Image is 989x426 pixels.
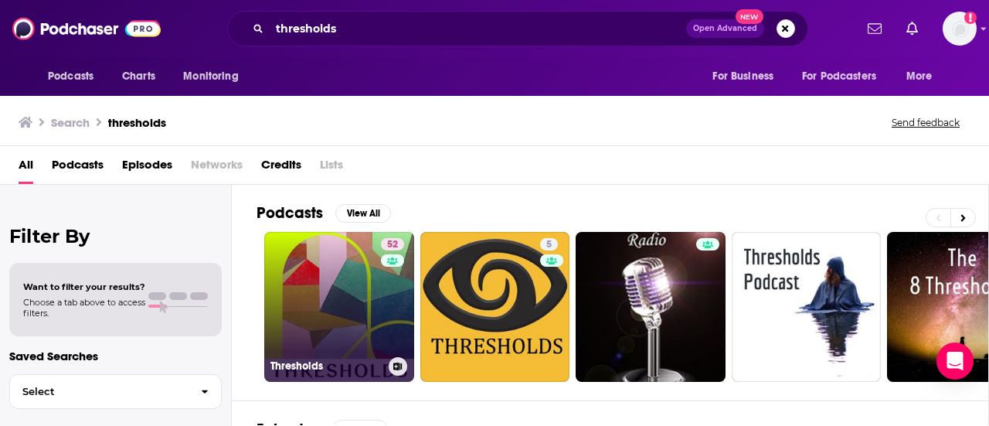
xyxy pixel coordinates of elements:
[862,15,888,42] a: Show notifications dropdown
[936,343,974,380] div: Open Intercom Messenger
[257,203,391,223] a: PodcastsView All
[270,16,686,41] input: Search podcasts, credits, & more...
[257,203,323,223] h2: Podcasts
[420,232,570,382] a: 5
[546,237,552,253] span: 5
[736,9,763,24] span: New
[943,12,977,46] button: Show profile menu
[227,11,808,46] div: Search podcasts, credits, & more...
[48,66,93,87] span: Podcasts
[702,62,793,91] button: open menu
[23,297,145,319] span: Choose a tab above to access filters.
[37,62,114,91] button: open menu
[906,66,933,87] span: More
[335,204,391,223] button: View All
[122,152,172,184] a: Episodes
[802,66,876,87] span: For Podcasters
[183,66,238,87] span: Monitoring
[19,152,33,184] a: All
[122,66,155,87] span: Charts
[9,374,222,409] button: Select
[693,25,757,32] span: Open Advanced
[108,115,166,130] h3: thresholds
[10,387,189,397] span: Select
[112,62,165,91] a: Charts
[51,115,90,130] h3: Search
[381,238,404,250] a: 52
[261,152,301,184] a: Credits
[896,62,952,91] button: open menu
[264,232,414,382] a: 52Thresholds
[943,12,977,46] img: User Profile
[191,152,243,184] span: Networks
[52,152,104,184] a: Podcasts
[23,281,145,292] span: Want to filter your results?
[12,14,161,43] img: Podchaser - Follow, Share and Rate Podcasts
[270,360,382,373] h3: Thresholds
[943,12,977,46] span: Logged in as mdekoning
[964,12,977,24] svg: Add a profile image
[9,225,222,247] h2: Filter By
[887,116,964,129] button: Send feedback
[172,62,258,91] button: open menu
[792,62,899,91] button: open menu
[9,349,222,363] p: Saved Searches
[686,19,764,38] button: Open AdvancedNew
[712,66,773,87] span: For Business
[540,238,558,250] a: 5
[320,152,343,184] span: Lists
[387,237,398,253] span: 52
[900,15,924,42] a: Show notifications dropdown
